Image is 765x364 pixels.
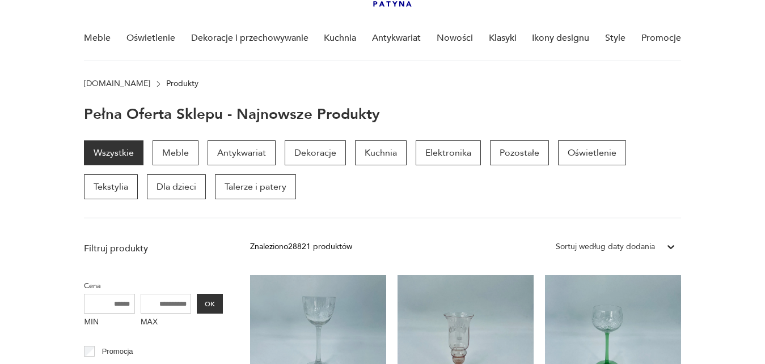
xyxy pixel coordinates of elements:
[84,140,143,165] a: Wszystkie
[641,16,681,60] a: Promocje
[166,79,198,88] p: Produkty
[372,16,421,60] a: Antykwariat
[147,174,206,199] a: Dla dzieci
[558,140,626,165] a: Oświetlenie
[215,174,296,199] a: Talerze i patery
[84,242,223,255] p: Filtruj produkty
[84,16,111,60] a: Meble
[324,16,356,60] a: Kuchnia
[84,280,223,292] p: Cena
[84,79,150,88] a: [DOMAIN_NAME]
[197,294,223,314] button: OK
[208,140,276,165] a: Antykwariat
[355,140,407,165] a: Kuchnia
[285,140,346,165] a: Dekoracje
[84,314,135,332] label: MIN
[489,16,517,60] a: Klasyki
[102,345,133,358] p: Promocja
[437,16,473,60] a: Nowości
[416,140,481,165] a: Elektronika
[250,241,352,253] div: Znaleziono 28821 produktów
[490,140,549,165] a: Pozostałe
[126,16,175,60] a: Oświetlenie
[605,16,625,60] a: Style
[84,106,380,122] h1: Pełna oferta sklepu - najnowsze produkty
[141,314,192,332] label: MAX
[153,140,198,165] a: Meble
[556,241,655,253] div: Sortuj według daty dodania
[532,16,589,60] a: Ikony designu
[84,174,138,199] a: Tekstylia
[191,16,308,60] a: Dekoracje i przechowywanie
